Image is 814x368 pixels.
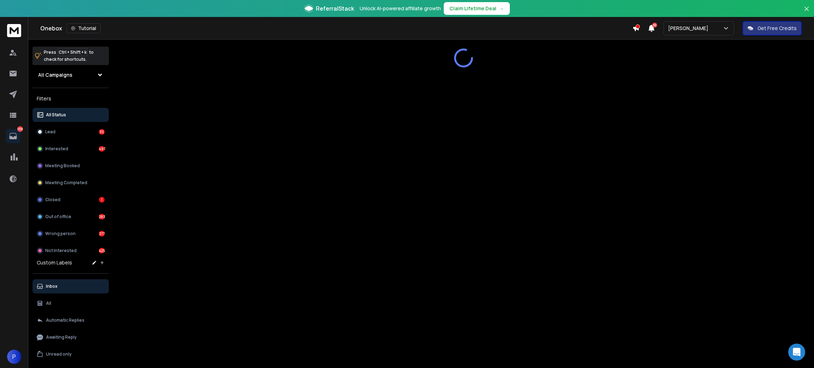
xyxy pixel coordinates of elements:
p: Unread only [46,351,72,357]
button: Wrong person277 [33,227,109,241]
button: Out of office283 [33,210,109,224]
button: P [7,350,21,364]
p: All [46,300,51,306]
p: Closed [45,197,60,203]
div: Onebox [40,23,632,33]
div: Open Intercom Messenger [788,344,805,361]
div: 35 [99,129,105,135]
button: Lead35 [33,125,109,139]
p: Meeting Completed [45,180,87,186]
button: Tutorial [66,23,101,33]
button: All Campaigns [33,68,109,82]
span: Ctrl + Shift + k [58,48,88,56]
button: Meeting Completed [33,176,109,190]
button: Get Free Credits [743,21,802,35]
button: Awaiting Reply [33,330,109,344]
div: 497 [99,146,105,152]
p: Not Interested [45,248,77,253]
div: 277 [99,231,105,236]
div: 425 [99,248,105,253]
div: 1 [99,197,105,203]
p: Interested [45,146,68,152]
div: 283 [99,214,105,220]
p: All Status [46,112,66,118]
h3: Filters [33,94,109,104]
p: Awaiting Reply [46,334,77,340]
button: Closed1 [33,193,109,207]
button: Inbox [33,279,109,293]
h3: Custom Labels [37,259,72,266]
button: Automatic Replies [33,313,109,327]
h1: All Campaigns [38,71,72,78]
button: Not Interested425 [33,244,109,258]
p: Wrong person [45,231,76,236]
p: Unlock AI-powered affiliate growth [360,5,441,12]
button: All [33,296,109,310]
p: Out of office [45,214,71,220]
span: 50 [652,23,657,28]
span: ReferralStack [316,4,354,13]
p: 1518 [17,126,23,132]
p: Meeting Booked [45,163,80,169]
p: Automatic Replies [46,317,84,323]
p: Get Free Credits [757,25,797,32]
p: Lead [45,129,55,135]
a: 1518 [6,129,20,143]
p: Press to check for shortcuts. [44,49,94,63]
button: Meeting Booked [33,159,109,173]
button: All Status [33,108,109,122]
button: Close banner [802,4,811,21]
span: → [499,5,504,12]
p: [PERSON_NAME] [668,25,711,32]
button: Unread only [33,347,109,361]
button: Claim Lifetime Deal→ [444,2,510,15]
p: Inbox [46,284,58,289]
button: Interested497 [33,142,109,156]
